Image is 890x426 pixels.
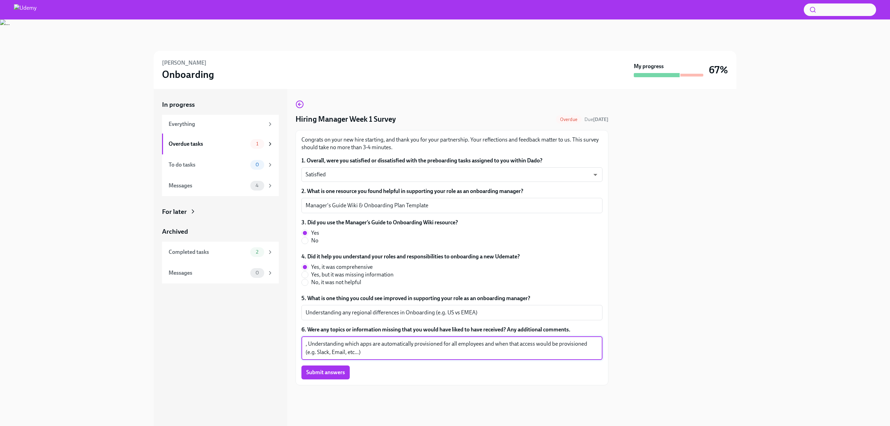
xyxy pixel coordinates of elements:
[301,326,602,333] label: 6. Were any topics or information missing that you would have liked to have received? Any additio...
[162,207,279,216] a: For later
[306,308,598,317] textarea: Understanding any regional differences in Onboarding (e.g. US vs EMEA)
[634,63,664,70] strong: My progress
[162,59,207,67] h6: [PERSON_NAME]
[169,140,248,148] div: Overdue tasks
[169,248,248,256] div: Completed tasks
[162,175,279,196] a: Messages4
[301,219,458,226] label: 3. Did you use the Manager’s Guide to Onboarding Wiki resource?
[584,116,608,122] span: Due
[252,141,262,146] span: 1
[301,167,602,182] div: Satisfied
[709,64,728,76] h3: 67%
[301,295,602,302] label: 5. What is one thing you could see improved in supporting your role as an onboarding manager?
[162,263,279,283] a: Messages0
[14,4,37,15] img: Udemy
[311,279,361,286] span: No, it was not helpful
[301,157,602,164] label: 1. Overall, were you satisfied or dissatisfied with the preboarding tasks assigned to you within ...
[251,183,263,188] span: 4
[306,201,598,210] textarea: Manager's Guide Wiki & Onboarding Plan Template
[162,134,279,154] a: Overdue tasks1
[306,369,345,376] span: Submit answers
[252,249,262,255] span: 2
[162,207,187,216] div: For later
[584,116,608,123] span: September 2nd, 2025 10:00
[162,100,279,109] a: In progress
[169,182,248,190] div: Messages
[556,117,582,122] span: Overdue
[251,162,263,167] span: 0
[311,271,394,279] span: Yes, but it was missing information
[169,120,264,128] div: Everything
[311,263,373,271] span: Yes, it was comprehensive
[301,365,350,379] button: Submit answers
[169,269,248,277] div: Messages
[311,229,319,237] span: Yes
[301,187,602,195] label: 2. What is one resource you found helpful in supporting your role as an onboarding manager?
[162,115,279,134] a: Everything
[301,253,520,260] label: 4. Did it help you understand your roles and responsibilities to onboarding a new Udemate?
[593,116,608,122] strong: [DATE]
[311,237,318,244] span: No
[306,340,598,356] textarea: , Understanding which apps are automatically provisioned for all employees and when that access w...
[169,161,248,169] div: To do tasks
[296,114,396,124] h4: Hiring Manager Week 1 Survey
[162,68,214,81] h3: Onboarding
[162,154,279,175] a: To do tasks0
[251,270,263,275] span: 0
[162,227,279,236] a: Archived
[162,242,279,263] a: Completed tasks2
[301,136,602,151] p: Congrats on your new hire starting, and thank you for your partnership. Your reflections and feed...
